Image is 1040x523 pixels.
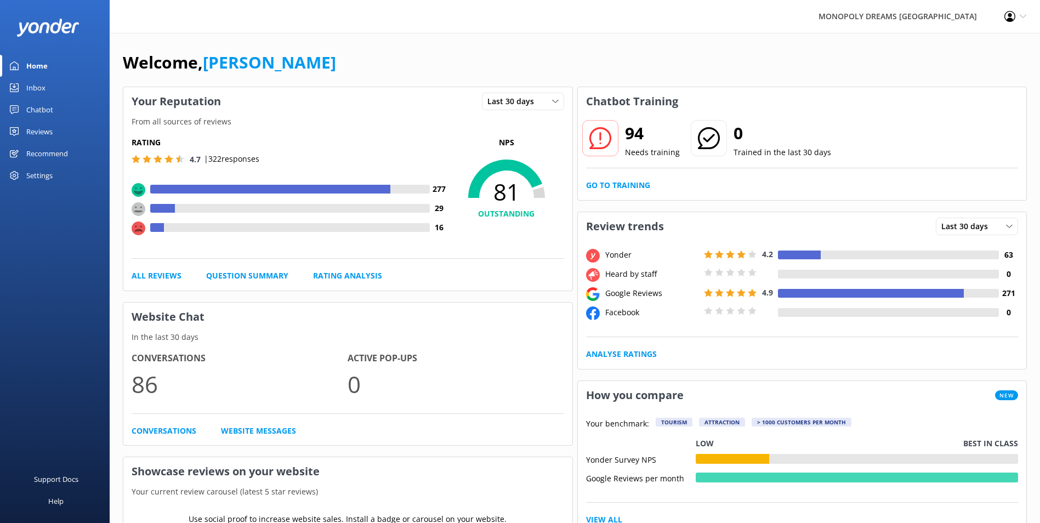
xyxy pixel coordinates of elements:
[449,208,564,220] h4: OUTSTANDING
[699,418,745,427] div: Attraction
[204,153,259,165] p: | 322 responses
[586,179,650,191] a: Go to Training
[487,95,541,107] span: Last 30 days
[603,287,701,299] div: Google Reviews
[348,351,564,366] h4: Active Pop-ups
[603,306,701,319] div: Facebook
[348,366,564,402] p: 0
[16,19,79,37] img: yonder-white-logo.png
[123,87,229,116] h3: Your Reputation
[762,249,773,259] span: 4.2
[578,212,672,241] h3: Review trends
[26,99,53,121] div: Chatbot
[123,303,572,331] h3: Website Chat
[430,221,449,234] h4: 16
[578,381,692,410] h3: How you compare
[586,473,696,482] div: Google Reviews per month
[696,437,714,450] p: Low
[123,457,572,486] h3: Showcase reviews on your website
[123,116,572,128] p: From all sources of reviews
[578,87,686,116] h3: Chatbot Training
[449,137,564,149] p: NPS
[625,146,680,158] p: Needs training
[190,154,201,164] span: 4.7
[762,287,773,298] span: 4.9
[999,287,1018,299] h4: 271
[203,51,336,73] a: [PERSON_NAME]
[603,268,701,280] div: Heard by staff
[26,77,46,99] div: Inbox
[734,120,831,146] h2: 0
[999,268,1018,280] h4: 0
[586,348,657,360] a: Analyse Ratings
[752,418,851,427] div: > 1000 customers per month
[26,164,53,186] div: Settings
[999,249,1018,261] h4: 63
[206,270,288,282] a: Question Summary
[999,306,1018,319] h4: 0
[586,454,696,464] div: Yonder Survey NPS
[586,418,649,431] p: Your benchmark:
[132,270,181,282] a: All Reviews
[132,137,449,149] h5: Rating
[26,55,48,77] div: Home
[449,178,564,206] span: 81
[221,425,296,437] a: Website Messages
[656,418,692,427] div: Tourism
[132,351,348,366] h4: Conversations
[132,425,196,437] a: Conversations
[430,202,449,214] h4: 29
[26,143,68,164] div: Recommend
[123,486,572,498] p: Your current review carousel (latest 5 star reviews)
[48,490,64,512] div: Help
[734,146,831,158] p: Trained in the last 30 days
[963,437,1018,450] p: Best in class
[625,120,680,146] h2: 94
[26,121,53,143] div: Reviews
[313,270,382,282] a: Rating Analysis
[34,468,78,490] div: Support Docs
[941,220,994,232] span: Last 30 days
[123,331,572,343] p: In the last 30 days
[123,49,336,76] h1: Welcome,
[430,183,449,195] h4: 277
[603,249,701,261] div: Yonder
[132,366,348,402] p: 86
[995,390,1018,400] span: New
